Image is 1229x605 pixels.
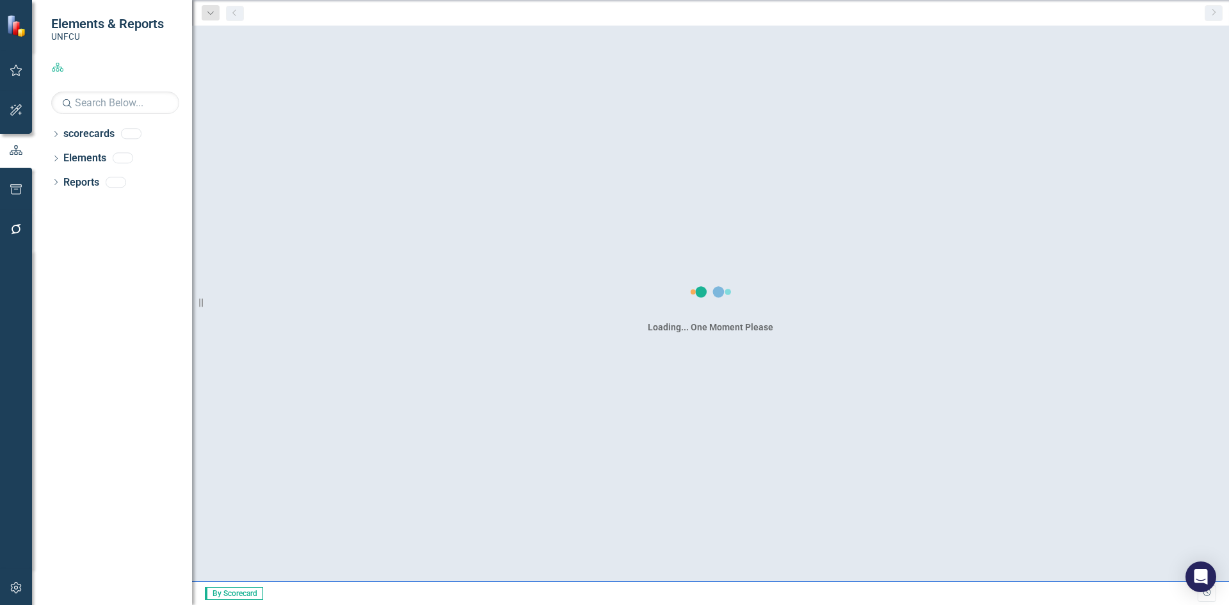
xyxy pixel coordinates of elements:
[1185,561,1216,592] div: Open Intercom Messenger
[51,16,164,31] span: Elements & Reports
[648,321,773,334] div: Loading... One Moment Please
[51,92,179,114] input: Search Below...
[6,13,30,38] img: ClearPoint Strategy
[51,31,164,42] small: UNFCU
[63,175,99,190] a: Reports
[63,127,115,141] a: scorecards
[205,587,263,600] span: By Scorecard
[63,151,106,166] a: Elements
